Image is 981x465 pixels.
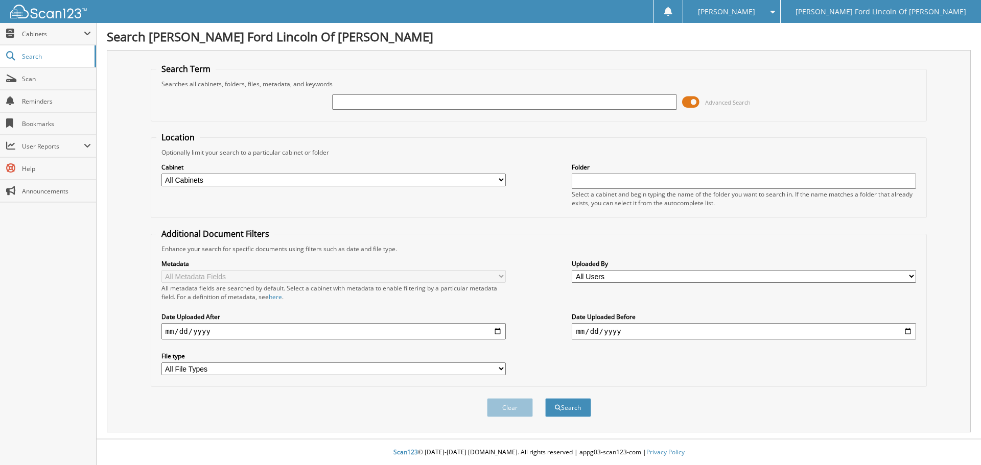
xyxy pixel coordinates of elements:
label: File type [161,352,506,360]
label: Date Uploaded After [161,312,506,321]
span: Cabinets [22,30,84,38]
span: Scan [22,75,91,83]
span: Advanced Search [705,99,751,106]
span: Reminders [22,97,91,106]
span: Search [22,52,89,61]
div: Searches all cabinets, folders, files, metadata, and keywords [156,80,922,88]
label: Metadata [161,259,506,268]
div: Select a cabinet and begin typing the name of the folder you want to search in. If the name match... [572,190,916,207]
img: scan123-logo-white.svg [10,5,87,18]
div: All metadata fields are searched by default. Select a cabinet with metadata to enable filtering b... [161,284,506,301]
div: Enhance your search for specific documents using filters such as date and file type. [156,244,922,253]
span: Scan123 [393,448,418,456]
span: [PERSON_NAME] Ford Lincoln Of [PERSON_NAME] [796,9,966,15]
h1: Search [PERSON_NAME] Ford Lincoln Of [PERSON_NAME] [107,28,971,45]
span: User Reports [22,142,84,151]
label: Folder [572,163,916,172]
span: Help [22,164,91,173]
button: Search [545,398,591,417]
span: [PERSON_NAME] [698,9,755,15]
a: here [269,292,282,301]
legend: Search Term [156,63,216,75]
label: Cabinet [161,163,506,172]
legend: Location [156,132,200,143]
label: Date Uploaded Before [572,312,916,321]
label: Uploaded By [572,259,916,268]
div: © [DATE]-[DATE] [DOMAIN_NAME]. All rights reserved | appg03-scan123-com | [97,440,981,465]
input: end [572,323,916,339]
a: Privacy Policy [646,448,685,456]
input: start [161,323,506,339]
span: Announcements [22,187,91,195]
button: Clear [487,398,533,417]
div: Optionally limit your search to a particular cabinet or folder [156,148,922,157]
legend: Additional Document Filters [156,228,274,239]
span: Bookmarks [22,119,91,128]
iframe: Chat Widget [930,416,981,465]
